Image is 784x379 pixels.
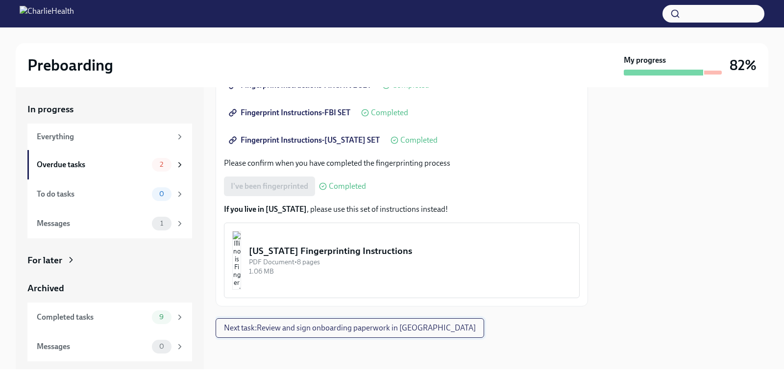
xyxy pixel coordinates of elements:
[27,254,192,267] a: For later
[224,323,476,333] span: Next task : Review and sign onboarding paperwork in [GEOGRAPHIC_DATA]
[624,55,666,66] strong: My progress
[153,313,170,321] span: 9
[371,109,408,117] span: Completed
[224,158,580,169] p: Please confirm when you have completed the fingerprinting process
[232,231,241,290] img: Illinois Fingerprinting Instructions
[27,303,192,332] a: Completed tasks9
[37,189,148,200] div: To do tasks
[154,220,169,227] span: 1
[224,130,387,150] a: Fingerprint Instructions-[US_STATE] SET
[730,56,757,74] h3: 82%
[37,159,148,170] div: Overdue tasks
[153,343,170,350] span: 0
[27,209,192,238] a: Messages1
[27,179,192,209] a: To do tasks0
[249,267,571,276] div: 1.06 MB
[249,245,571,257] div: [US_STATE] Fingerprinting Instructions
[249,257,571,267] div: PDF Document • 8 pages
[37,218,148,229] div: Messages
[400,136,438,144] span: Completed
[224,204,307,214] strong: If you live in [US_STATE]
[27,124,192,150] a: Everything
[392,81,429,89] span: Completed
[231,108,350,118] span: Fingerprint Instructions-FBI SET
[216,318,484,338] button: Next task:Review and sign onboarding paperwork in [GEOGRAPHIC_DATA]
[27,55,113,75] h2: Preboarding
[27,282,192,295] a: Archived
[153,190,170,198] span: 0
[27,332,192,361] a: Messages0
[224,103,357,123] a: Fingerprint Instructions-FBI SET
[27,150,192,179] a: Overdue tasks2
[37,341,148,352] div: Messages
[37,312,148,323] div: Completed tasks
[37,131,171,142] div: Everything
[224,223,580,298] button: [US_STATE] Fingerprinting InstructionsPDF Document•8 pages1.06 MB
[329,182,366,190] span: Completed
[154,161,169,168] span: 2
[27,254,62,267] div: For later
[27,103,192,116] a: In progress
[231,135,380,145] span: Fingerprint Instructions-[US_STATE] SET
[20,6,74,22] img: CharlieHealth
[224,204,580,215] p: , please use this set of instructions instead!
